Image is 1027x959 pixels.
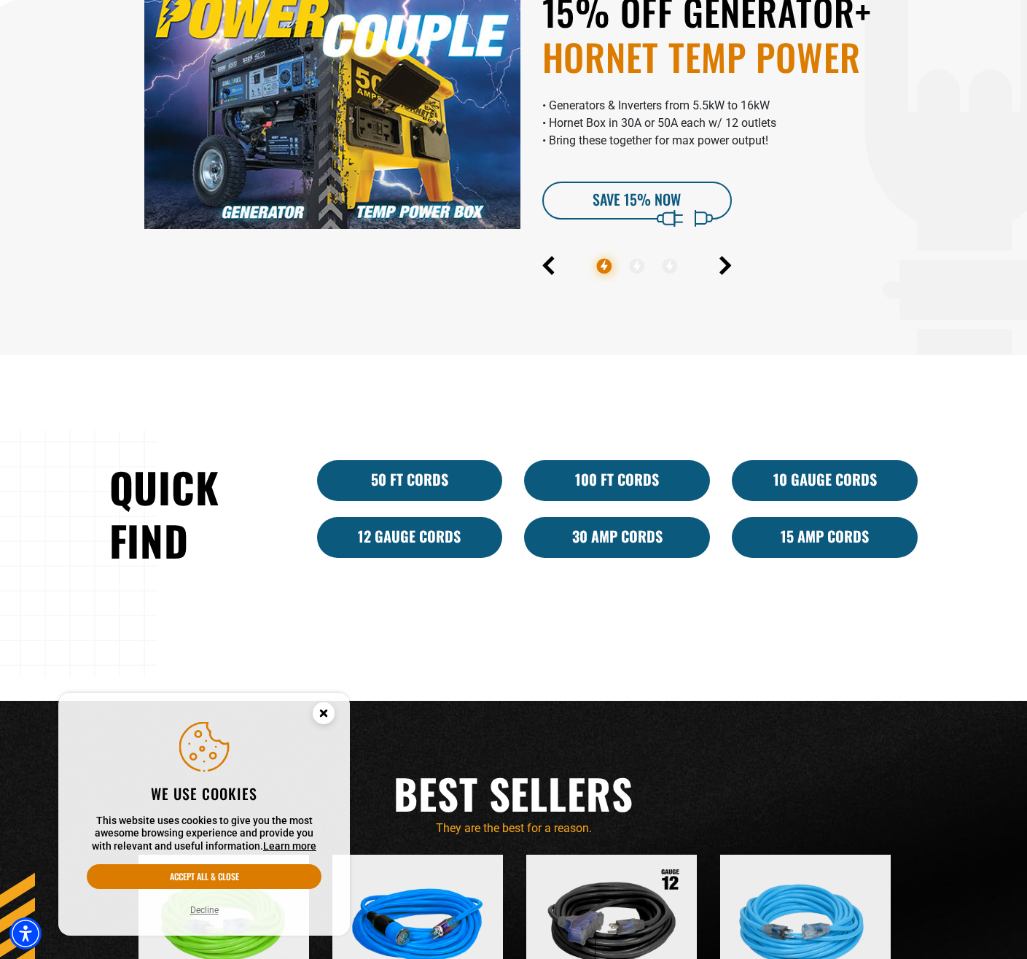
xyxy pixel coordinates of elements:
button: Close this option [297,693,350,738]
h2: Quick Find [109,460,295,567]
div: Accessibility Menu [9,917,42,950]
aside: Cookie Consent [58,693,350,936]
a: 50 ft cords [317,460,503,501]
p: This website uses cookies to give you the most awesome browsing experience and provide you with r... [87,815,321,853]
button: Accept all & close [87,864,321,889]
p: They are the best for a reason. [109,820,918,837]
p: • Generators & Inverters from 5.5kW to 16kW • Hornet Box in 30A or 50A each w/ 12 outlets • Bring... [542,97,918,150]
h2: Best Sellers [109,766,918,820]
a: SAVE 15% Now [542,182,732,220]
a: This website uses cookies to give you the most awesome browsing experience and provide you with r... [263,840,316,852]
button: Decline [186,903,223,917]
a: 12 Gauge Cords [317,517,503,558]
a: 30 Amp Cords [524,517,710,558]
a: 10 Gauge Cords [732,460,918,501]
a: 15 Amp Cords [732,517,918,558]
button: Next [719,256,732,275]
a: 100 Ft Cords [524,460,710,501]
span: HORNET TEMP POWER [542,34,918,79]
button: Previous [542,256,555,275]
h2: We use cookies [87,784,321,803]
